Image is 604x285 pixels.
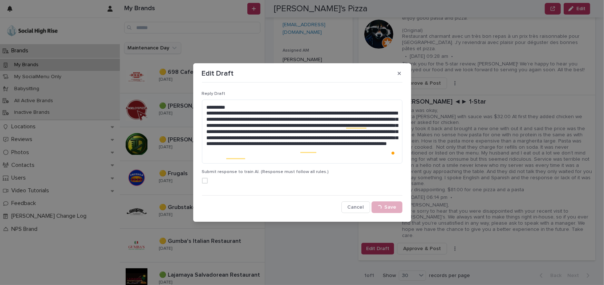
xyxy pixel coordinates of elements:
[372,201,402,213] button: Save
[348,205,364,210] span: Cancel
[202,69,234,78] p: Edit Draft
[202,170,329,174] span: Submit response to train AI. (Response must follow all rules.)
[202,100,402,164] textarea: To enrich screen reader interactions, please activate Accessibility in Grammarly extension settings
[202,92,226,96] span: Reply Draft
[341,201,370,213] button: Cancel
[385,205,397,210] span: Save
